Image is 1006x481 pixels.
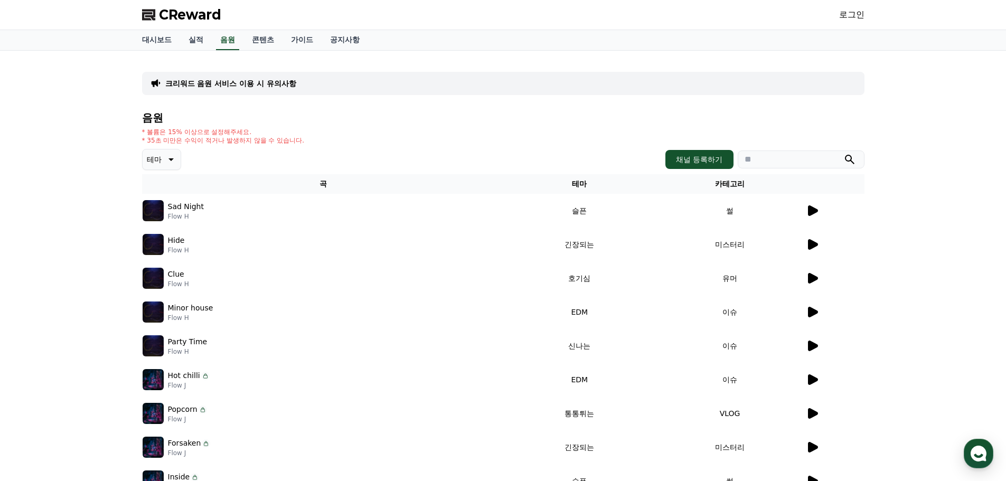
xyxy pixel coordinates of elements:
img: music [143,403,164,424]
td: 이슈 [655,295,805,329]
a: 대화 [70,335,136,361]
button: 테마 [142,149,181,170]
p: Flow H [168,246,189,254]
a: 로그인 [839,8,864,21]
button: 채널 등록하기 [665,150,733,169]
p: Flow H [168,347,208,356]
td: 긴장되는 [504,228,655,261]
td: 긴장되는 [504,430,655,464]
p: * 35초 미만은 수익이 적거나 발생하지 않을 수 있습니다. [142,136,305,145]
p: Popcorn [168,404,198,415]
p: Flow J [168,415,207,423]
img: music [143,268,164,289]
a: 크리워드 음원 서비스 이용 시 유의사항 [165,78,296,89]
td: 통통튀는 [504,397,655,430]
span: 대화 [97,351,109,360]
img: music [143,200,164,221]
p: Party Time [168,336,208,347]
img: music [143,369,164,390]
td: 미스터리 [655,228,805,261]
img: music [143,437,164,458]
td: 슬픈 [504,194,655,228]
img: music [143,234,164,255]
a: 대시보드 [134,30,180,50]
span: 설정 [163,351,176,359]
span: 홈 [33,351,40,359]
p: * 볼륨은 15% 이상으로 설정해주세요. [142,128,305,136]
a: CReward [142,6,221,23]
a: 설정 [136,335,203,361]
a: 콘텐츠 [243,30,283,50]
td: 호기심 [504,261,655,295]
td: EDM [504,363,655,397]
p: Hide [168,235,185,246]
th: 카테고리 [655,174,805,194]
p: Flow H [168,314,213,322]
th: 테마 [504,174,655,194]
a: 가이드 [283,30,322,50]
td: 이슈 [655,329,805,363]
p: Minor house [168,303,213,314]
p: Flow H [168,212,204,221]
img: music [143,335,164,356]
p: Forsaken [168,438,201,449]
a: 공지사항 [322,30,368,50]
p: Sad Night [168,201,204,212]
p: 테마 [147,152,162,167]
p: Flow J [168,381,210,390]
img: music [143,301,164,323]
p: Clue [168,269,184,280]
a: 홈 [3,335,70,361]
td: EDM [504,295,655,329]
a: 실적 [180,30,212,50]
td: 신나는 [504,329,655,363]
td: 미스터리 [655,430,805,464]
th: 곡 [142,174,504,194]
td: 썰 [655,194,805,228]
h4: 음원 [142,112,864,124]
td: 유머 [655,261,805,295]
p: Flow H [168,280,189,288]
p: Flow J [168,449,211,457]
td: VLOG [655,397,805,430]
a: 음원 [216,30,239,50]
span: CReward [159,6,221,23]
p: Hot chilli [168,370,200,381]
td: 이슈 [655,363,805,397]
